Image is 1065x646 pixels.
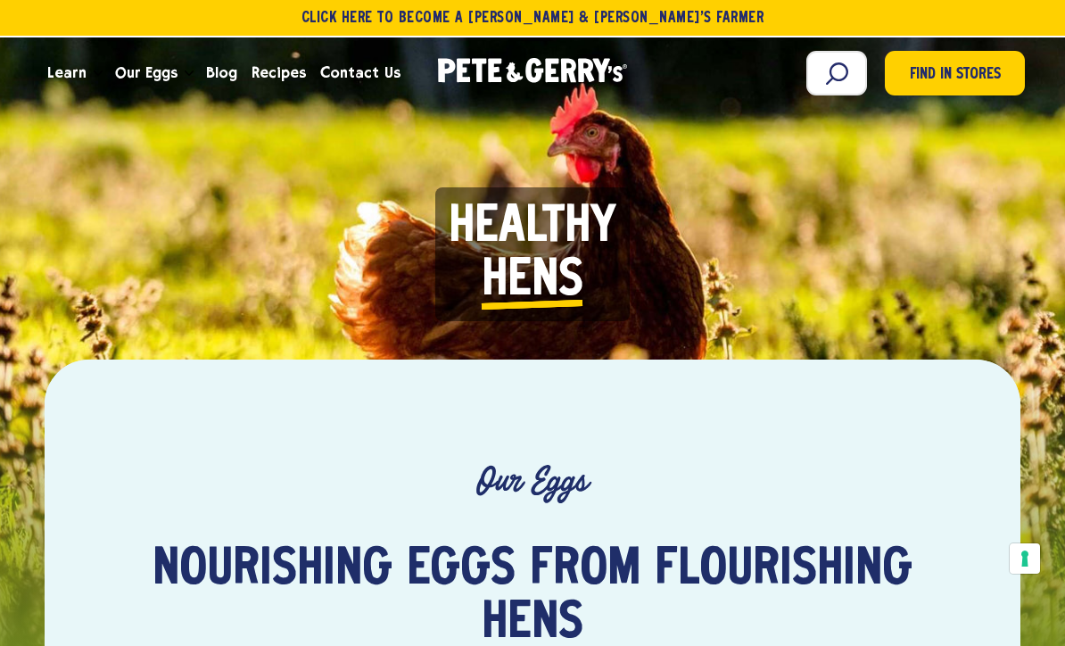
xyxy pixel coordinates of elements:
[206,62,237,84] span: Blog
[655,543,912,597] span: flourishing
[115,62,177,84] span: Our Eggs
[252,62,306,84] span: Recipes
[530,543,640,597] span: from
[313,49,407,97] a: Contact Us
[108,49,185,97] a: Our Eggs
[199,49,244,97] a: Blog
[885,51,1025,95] a: Find in Stores
[806,51,867,95] input: Search
[1010,543,1040,574] button: Your consent preferences for tracking technologies
[185,70,194,77] button: Open the dropdown menu for Our Eggs
[126,462,939,501] p: Our Eggs
[407,543,516,597] span: eggs
[40,49,94,97] a: Learn
[153,543,392,597] span: Nourishing
[320,62,400,84] span: Contact Us
[94,70,103,77] button: Open the dropdown menu for Learn
[449,201,616,254] span: Healthy
[910,63,1001,87] span: Find in Stores
[47,62,87,84] span: Learn
[244,49,313,97] a: Recipes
